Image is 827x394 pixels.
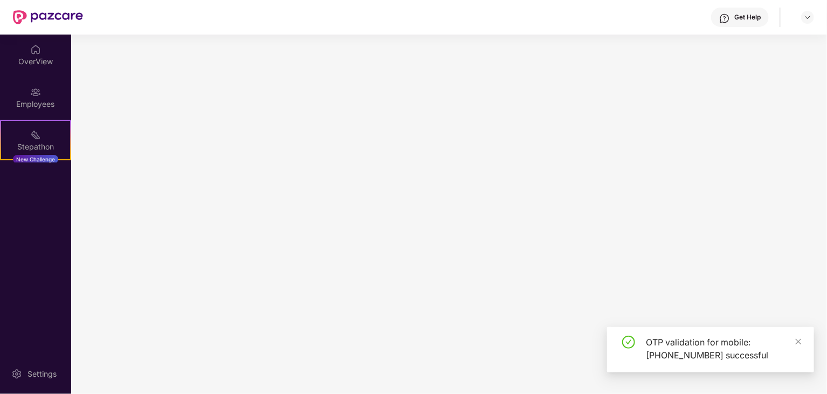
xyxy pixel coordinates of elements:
[646,336,801,362] div: OTP validation for mobile: [PHONE_NUMBER] successful
[734,13,761,22] div: Get Help
[803,13,812,22] img: svg+xml;base64,PHN2ZyBpZD0iRHJvcGRvd24tMzJ4MzIiIHhtbG5zPSJodHRwOi8vd3d3LnczLm9yZy8yMDAwL3N2ZyIgd2...
[719,13,730,24] img: svg+xml;base64,PHN2ZyBpZD0iSGVscC0zMngzMiIgeG1sbnM9Imh0dHA6Ly93d3cudzMub3JnLzIwMDAvc3ZnIiB3aWR0aD...
[622,336,635,349] span: check-circle
[24,369,60,379] div: Settings
[30,130,41,140] img: svg+xml;base64,PHN2ZyB4bWxucz0iaHR0cDovL3d3dy53My5vcmcvMjAwMC9zdmciIHdpZHRoPSIyMSIgaGVpZ2h0PSIyMC...
[1,141,70,152] div: Stepathon
[795,338,802,345] span: close
[13,10,83,24] img: New Pazcare Logo
[30,87,41,98] img: svg+xml;base64,PHN2ZyBpZD0iRW1wbG95ZWVzIiB4bWxucz0iaHR0cDovL3d3dy53My5vcmcvMjAwMC9zdmciIHdpZHRoPS...
[11,369,22,379] img: svg+xml;base64,PHN2ZyBpZD0iU2V0dGluZy0yMHgyMCIgeG1sbnM9Imh0dHA6Ly93d3cudzMub3JnLzIwMDAvc3ZnIiB3aW...
[13,155,58,164] div: New Challenge
[30,44,41,55] img: svg+xml;base64,PHN2ZyBpZD0iSG9tZSIgeG1sbnM9Imh0dHA6Ly93d3cudzMub3JnLzIwMDAvc3ZnIiB3aWR0aD0iMjAiIG...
